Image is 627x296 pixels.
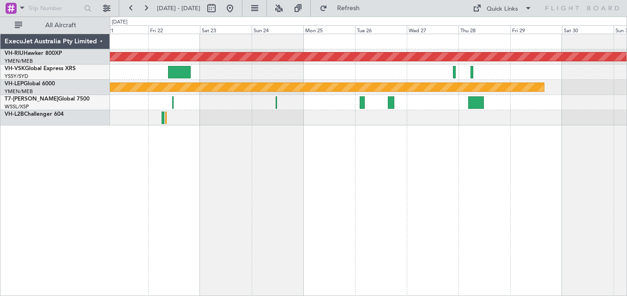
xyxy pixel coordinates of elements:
[5,96,58,102] span: T7-[PERSON_NAME]
[252,25,303,34] div: Sun 24
[5,88,33,95] a: YMEN/MEB
[5,103,29,110] a: WSSL/XSP
[5,51,62,56] a: VH-RIUHawker 800XP
[5,112,24,117] span: VH-L2B
[468,1,537,16] button: Quick Links
[24,22,97,29] span: All Aircraft
[148,25,200,34] div: Fri 22
[5,112,64,117] a: VH-L2BChallenger 604
[157,4,200,12] span: [DATE] - [DATE]
[5,73,28,80] a: YSSY/SYD
[329,5,368,12] span: Refresh
[458,25,510,34] div: Thu 28
[303,25,355,34] div: Mon 25
[5,96,90,102] a: T7-[PERSON_NAME]Global 7500
[5,81,55,87] a: VH-LEPGlobal 6000
[5,81,24,87] span: VH-LEP
[10,18,100,33] button: All Aircraft
[487,5,518,14] div: Quick Links
[510,25,562,34] div: Fri 29
[355,25,407,34] div: Tue 26
[112,18,127,26] div: [DATE]
[5,66,76,71] a: VH-VSKGlobal Express XRS
[407,25,458,34] div: Wed 27
[315,1,371,16] button: Refresh
[200,25,252,34] div: Sat 23
[28,1,81,15] input: Trip Number
[5,51,24,56] span: VH-RIU
[5,66,25,71] span: VH-VSK
[96,25,148,34] div: Thu 21
[5,58,33,65] a: YMEN/MEB
[562,25,614,34] div: Sat 30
